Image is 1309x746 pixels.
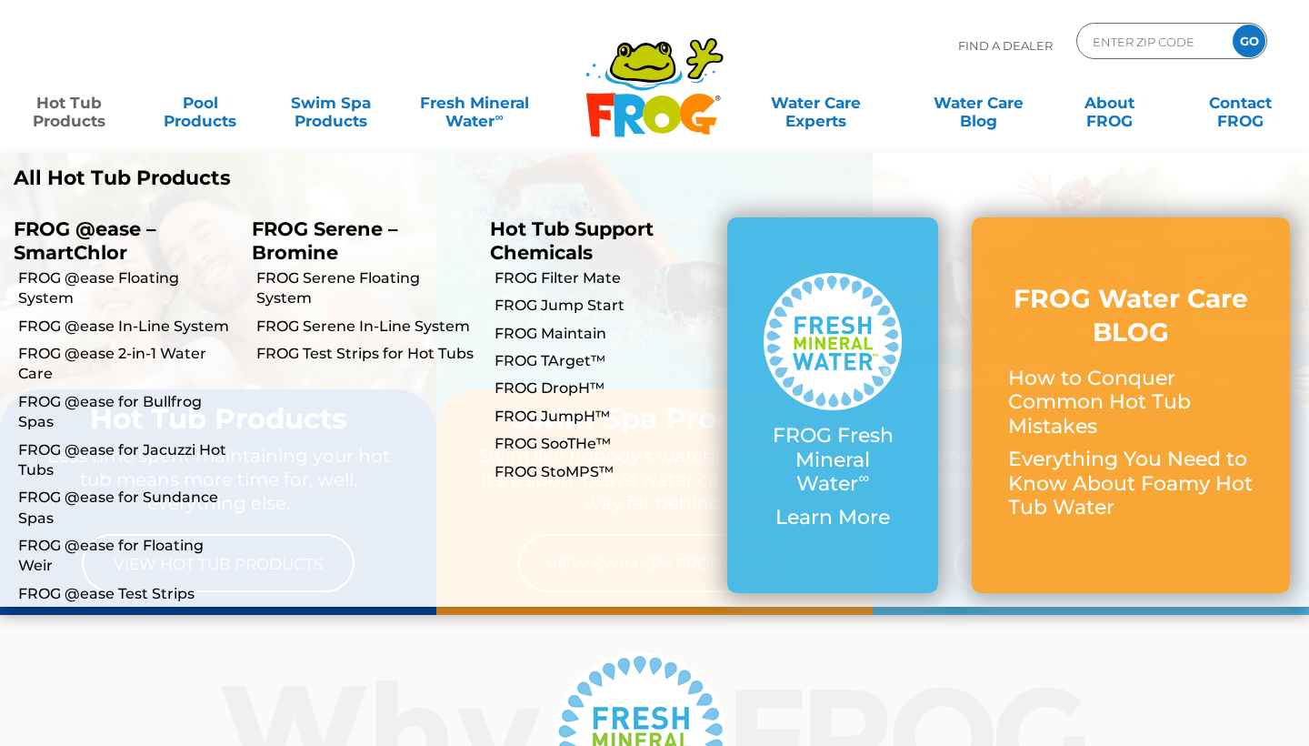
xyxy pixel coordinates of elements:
[256,344,476,364] a: FROG Test Strips for Hot Tubs
[18,317,238,337] a: FROG @ease In-Line System
[1189,85,1291,121] a: ContactFROG
[149,85,251,121] a: PoolProducts
[411,85,538,121] a: Fresh MineralWater∞
[1091,28,1214,55] input: Zip Code Form
[18,344,238,385] a: FROG @ease 2-in-1 Water Care
[1008,282,1254,529] a: FROG Water Care BLOG How to Conquer Common Hot Tub Mistakes Everything You Need to Know About Foa...
[858,469,869,487] sup: ∞
[14,166,641,190] a: All Hot Tub Products
[256,317,476,337] a: FROG Serene In-Line System
[1233,25,1265,57] input: GO
[1008,367,1254,439] p: How to Conquer Common Hot Tub Mistakes
[18,440,238,481] a: FROG @ease for Jacuzzi Hot Tubs
[495,296,714,316] a: FROG Jump Start
[764,506,902,529] p: Learn More
[18,584,238,604] a: FROG @ease Test Strips
[1008,282,1254,348] h3: FROG Water Care BLOG
[495,434,714,454] a: FROG SooTHe™
[764,424,902,496] p: FROG Fresh Mineral Water
[495,351,714,371] a: FROG TArget™
[495,268,714,288] a: FROG Filter Mate
[764,273,902,539] a: FROG Fresh Mineral Water∞ Learn More
[14,217,225,263] p: FROG @ease – SmartChlor
[495,324,714,344] a: FROG Maintain
[927,85,1029,121] a: Water CareBlog
[495,462,714,482] a: FROG StoMPS™
[18,392,238,433] a: FROG @ease for Bullfrog Spas
[1058,85,1160,121] a: AboutFROG
[495,378,714,398] a: FROG DropH™
[733,85,898,121] a: Water CareExperts
[495,110,503,124] sup: ∞
[18,268,238,309] a: FROG @ease Floating System
[1008,448,1254,519] p: Everything You Need to Know About Foamy Hot Tub Water
[490,217,654,263] a: Hot Tub Support Chemicals
[18,536,238,577] a: FROG @ease for Floating Weir
[252,217,463,263] p: FROG Serene – Bromine
[256,268,476,309] a: FROG Serene Floating System
[18,488,238,529] a: FROG @ease for Sundance Spas
[495,407,714,427] a: FROG JumpH™
[958,23,1053,68] p: Find A Dealer
[280,85,382,121] a: Swim SpaProducts
[18,85,120,121] a: Hot TubProducts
